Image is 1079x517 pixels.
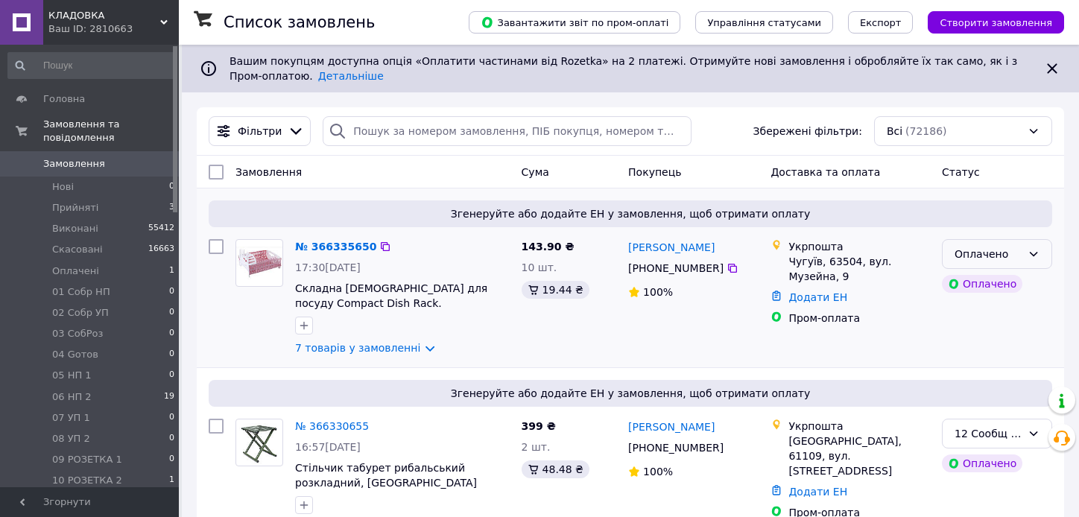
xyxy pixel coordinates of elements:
span: 143.90 ₴ [522,241,575,253]
div: Оплачено [955,246,1022,262]
span: 0 [169,369,174,382]
span: 07 УП 1 [52,411,90,425]
span: Завантажити звіт по пром-оплаті [481,16,668,29]
span: 1 [169,264,174,278]
span: Згенеруйте або додайте ЕН у замовлення, щоб отримати оплату [215,206,1046,221]
span: 16:57[DATE] [295,441,361,453]
span: 100% [643,466,673,478]
span: 16663 [148,243,174,256]
div: 48.48 ₴ [522,460,589,478]
span: Оплачені [52,264,99,278]
span: Всі [887,124,902,139]
div: Укрпошта [788,419,930,434]
span: 02 Cобр УП [52,306,109,320]
span: Створити замовлення [940,17,1052,28]
span: 09 РОЗЕТКА 1 [52,453,122,466]
a: Детальніше [318,70,384,82]
div: 12 Сообщ об ОПЛ [955,425,1022,442]
span: Головна [43,92,85,106]
a: № 366330655 [295,420,369,432]
span: 10 РОЗЕТКА 2 [52,474,122,487]
img: Фото товару [236,247,282,280]
button: Експорт [848,11,914,34]
a: Складна [DEMOGRAPHIC_DATA] для посуду Compact Dish Rack. [GEOGRAPHIC_DATA], [GEOGRAPHIC_DATA] [295,282,487,339]
span: 01 Cобр НП [52,285,110,299]
span: 0 [169,411,174,425]
span: (72186) [905,125,946,137]
span: Фільтри [238,124,282,139]
span: 3 [169,201,174,215]
span: 0 [169,306,174,320]
span: 100% [643,286,673,298]
span: Нові [52,180,74,194]
a: Створити замовлення [913,16,1064,28]
button: Завантажити звіт по пром-оплаті [469,11,680,34]
span: КЛАДОВКА [48,9,160,22]
h1: Список замовлень [224,13,375,31]
span: Покупець [628,166,681,178]
span: Замовлення та повідомлення [43,118,179,145]
a: Стільчик табурет рибальський розкладний, [GEOGRAPHIC_DATA] [295,462,477,489]
a: Додати ЕН [788,486,847,498]
div: Оплачено [942,275,1022,293]
span: 2 шт. [522,441,551,453]
span: 0 [169,285,174,299]
span: 03 CобРоз [52,327,103,340]
span: 0 [169,180,174,194]
div: [GEOGRAPHIC_DATA], 61109, вул. [STREET_ADDRESS] [788,434,930,478]
a: [PERSON_NAME] [628,240,715,255]
span: 17:30[DATE] [295,261,361,273]
span: 1 [169,474,174,487]
span: Статус [942,166,980,178]
div: Пром-оплата [788,311,930,326]
input: Пошук за номером замовлення, ПІБ покупця, номером телефону, Email, номером накладної [323,116,691,146]
span: [PHONE_NUMBER] [628,442,724,454]
span: 08 УП 2 [52,432,90,445]
span: Збережені фільтри: [753,124,862,139]
span: Управління статусами [707,17,821,28]
span: Замовлення [43,157,105,171]
a: Фото товару [235,239,283,287]
a: [PERSON_NAME] [628,419,715,434]
span: 05 НП 1 [52,369,92,382]
div: Чугуїв, 63504, вул. Музейна, 9 [788,254,930,284]
img: Фото товару [239,419,279,466]
a: 7 товарів у замовленні [295,342,420,354]
a: № 366335650 [295,241,376,253]
div: Ваш ID: 2810663 [48,22,179,36]
span: 19 [164,390,174,404]
span: 0 [169,453,174,466]
span: Виконані [52,222,98,235]
span: [PHONE_NUMBER] [628,262,724,274]
span: Cума [522,166,549,178]
span: 06 НП 2 [52,390,92,404]
span: Доставка та оплата [771,166,880,178]
button: Управління статусами [695,11,833,34]
a: Додати ЕН [788,291,847,303]
span: 0 [169,348,174,361]
span: Згенеруйте або додайте ЕН у замовлення, щоб отримати оплату [215,386,1046,401]
span: Вашим покупцям доступна опція «Оплатити частинами від Rozetka» на 2 платежі. Отримуйте нові замов... [230,55,1017,82]
div: 19.44 ₴ [522,281,589,299]
span: Прийняті [52,201,98,215]
a: Фото товару [235,419,283,466]
span: Експорт [860,17,902,28]
span: 04 Gотов [52,348,98,361]
span: Замовлення [235,166,302,178]
span: 0 [169,327,174,340]
span: 399 ₴ [522,420,556,432]
button: Створити замовлення [928,11,1064,34]
span: 0 [169,432,174,445]
span: 10 шт. [522,261,557,273]
div: Оплачено [942,454,1022,472]
div: Укрпошта [788,239,930,254]
span: 55412 [148,222,174,235]
input: Пошук [7,52,176,79]
span: Скасовані [52,243,103,256]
